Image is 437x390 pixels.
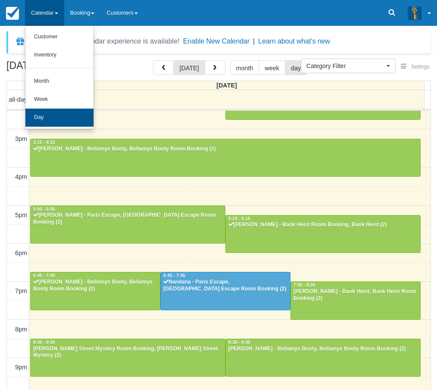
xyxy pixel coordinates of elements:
[228,346,418,353] div: [PERSON_NAME] - Bellamys Booty, Bellamys Booty Room Booking (2)
[25,26,94,129] ul: Calendar
[293,288,418,302] div: [PERSON_NAME] - Bank Heist, Bank Heist Room Booking (2)
[15,326,27,333] span: 8pm
[15,287,27,294] span: 7pm
[228,216,250,221] span: 5:15 - 6:15
[30,339,225,377] a: 8:30 - 9:30[PERSON_NAME] Street Mystery Room Booking, [PERSON_NAME] Street Mystery (2)
[9,96,27,103] span: all-day
[33,273,55,278] span: 6:45 - 7:45
[15,135,27,142] span: 3pm
[225,339,421,377] a: 8:30 - 9:30[PERSON_NAME] - Bellamys Booty, Bellamys Booty Room Booking (2)
[173,60,205,75] button: [DATE]
[6,7,19,20] img: checkfront-main-nav-mini-logo.png
[15,250,27,256] span: 6pm
[285,60,307,75] button: day
[30,206,225,243] a: 5:00 - 6:00[PERSON_NAME] - Paris Escape, [GEOGRAPHIC_DATA] Escape Room Booking (2)
[33,146,418,153] div: [PERSON_NAME] - Bellamys Booty, Bellamys Booty Room Booking (2)
[290,281,421,319] a: 7:00 - 8:00[PERSON_NAME] - Bank Heist, Bank Heist Room Booking (2)
[15,173,27,180] span: 4pm
[6,60,115,76] h2: [DATE]
[33,140,55,145] span: 3:15 - 4:15
[25,46,94,64] a: Inventory
[33,340,55,345] span: 8:30 - 9:30
[33,346,223,359] div: [PERSON_NAME] Street Mystery Room Booking, [PERSON_NAME] Street Mystery (2)
[30,272,160,310] a: 6:45 - 7:45[PERSON_NAME] - Bellamys Booty, Bellamys Booty Room Booking (2)
[253,37,255,45] span: |
[306,62,384,70] span: Category Filter
[25,109,94,127] a: Day
[29,36,180,47] div: A new Booking Calendar experience is available!
[293,283,315,287] span: 7:00 - 8:00
[228,222,418,228] div: [PERSON_NAME] - Bank Heist Room Booking, Bank Heist (2)
[259,60,285,75] button: week
[25,72,94,90] a: Month
[163,279,288,293] div: Nandana - Paris Escape, [GEOGRAPHIC_DATA] Escape Room Booking (2)
[25,90,94,109] a: Week
[160,272,290,310] a: 6:45 - 7:45Nandana - Paris Escape, [GEOGRAPHIC_DATA] Escape Room Booking (2)
[230,60,259,75] button: month
[33,279,158,293] div: [PERSON_NAME] - Bellamys Booty, Bellamys Booty Room Booking (2)
[396,61,435,73] button: Settings
[33,212,223,226] div: [PERSON_NAME] - Paris Escape, [GEOGRAPHIC_DATA] Escape Room Booking (2)
[33,207,55,212] span: 5:00 - 6:00
[15,364,27,371] span: 9pm
[408,6,421,20] img: A3
[258,37,330,45] a: Learn about what's new
[30,139,421,177] a: 3:15 - 4:15[PERSON_NAME] - Bellamys Booty, Bellamys Booty Room Booking (2)
[183,37,250,46] button: Enable New Calendar
[163,273,185,278] span: 6:45 - 7:45
[411,64,430,70] span: Settings
[15,212,27,218] span: 5pm
[225,215,421,253] a: 5:15 - 6:15[PERSON_NAME] - Bank Heist Room Booking, Bank Heist (2)
[25,28,94,46] a: Customer
[301,59,396,73] button: Category Filter
[216,82,237,89] span: [DATE]
[228,340,250,345] span: 8:30 - 9:30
